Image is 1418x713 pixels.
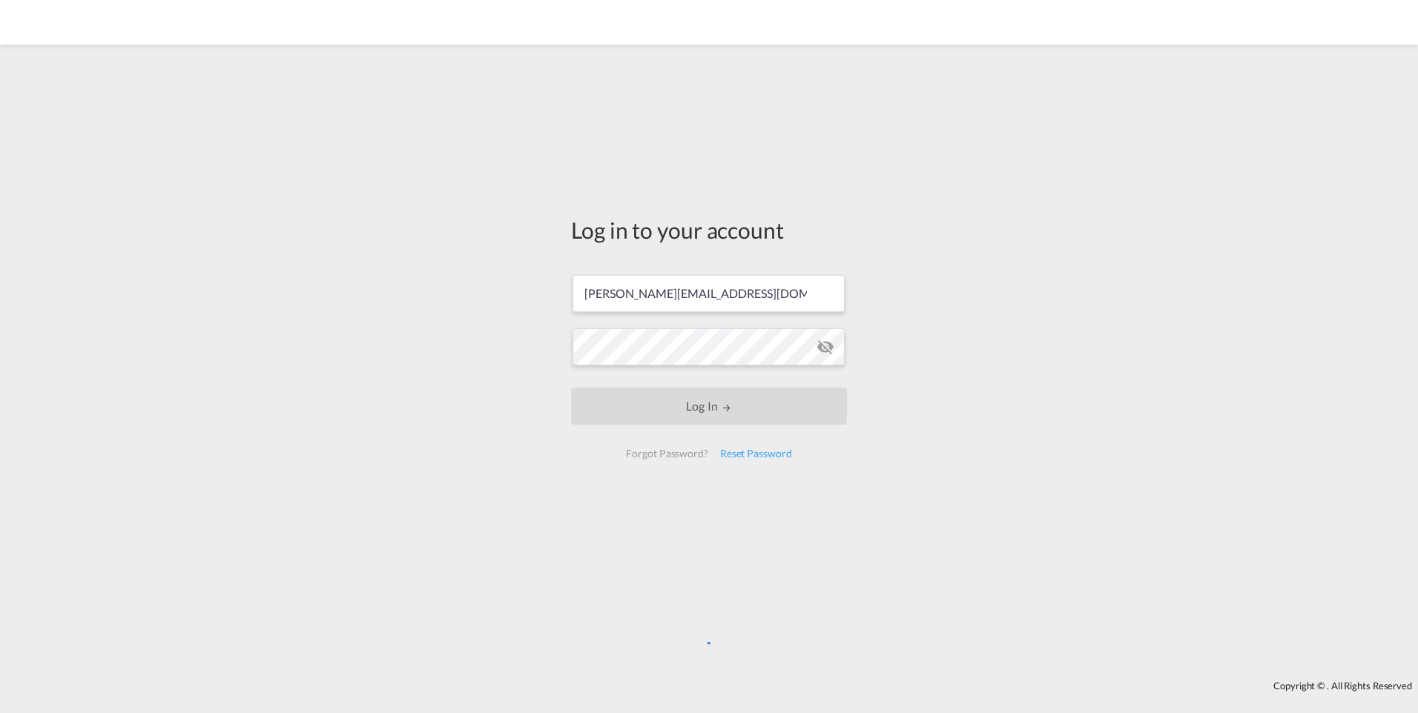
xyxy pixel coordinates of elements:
[620,440,713,467] div: Forgot Password?
[714,440,798,467] div: Reset Password
[817,338,834,356] md-icon: icon-eye-off
[571,214,847,245] div: Log in to your account
[573,275,845,312] input: Enter email/phone number
[571,388,847,425] button: LOGIN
